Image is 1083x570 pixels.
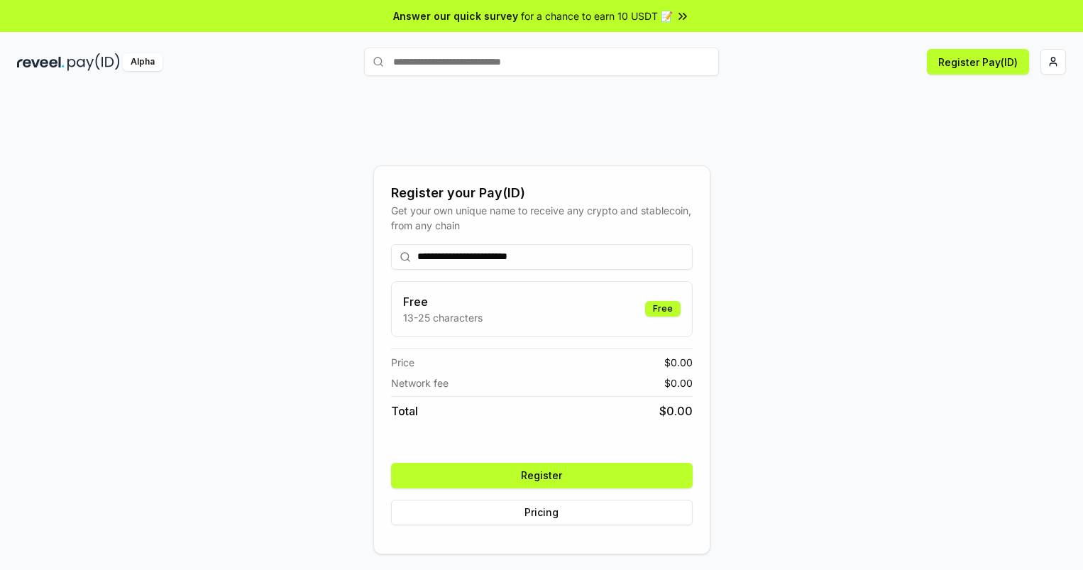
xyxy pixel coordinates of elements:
[17,53,65,71] img: reveel_dark
[391,402,418,420] span: Total
[927,49,1029,75] button: Register Pay(ID)
[391,463,693,488] button: Register
[391,500,693,525] button: Pricing
[391,203,693,233] div: Get your own unique name to receive any crypto and stablecoin, from any chain
[391,376,449,390] span: Network fee
[664,376,693,390] span: $ 0.00
[403,310,483,325] p: 13-25 characters
[391,183,693,203] div: Register your Pay(ID)
[521,9,673,23] span: for a chance to earn 10 USDT 📝
[403,293,483,310] h3: Free
[393,9,518,23] span: Answer our quick survey
[664,355,693,370] span: $ 0.00
[659,402,693,420] span: $ 0.00
[123,53,163,71] div: Alpha
[67,53,120,71] img: pay_id
[391,355,414,370] span: Price
[645,301,681,317] div: Free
